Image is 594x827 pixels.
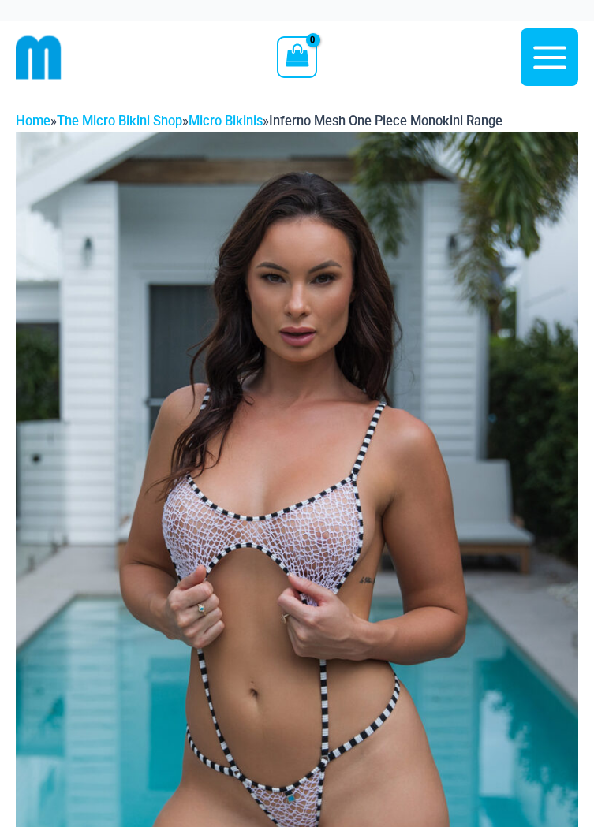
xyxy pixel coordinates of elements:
[57,114,182,129] a: The Micro Bikini Shop
[16,114,50,129] a: Home
[277,36,317,77] a: View Shopping Cart, empty
[16,35,62,80] img: cropped mm emblem
[189,114,263,129] a: Micro Bikinis
[269,114,502,129] span: Inferno Mesh One Piece Monokini Range
[16,114,502,129] span: » » »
